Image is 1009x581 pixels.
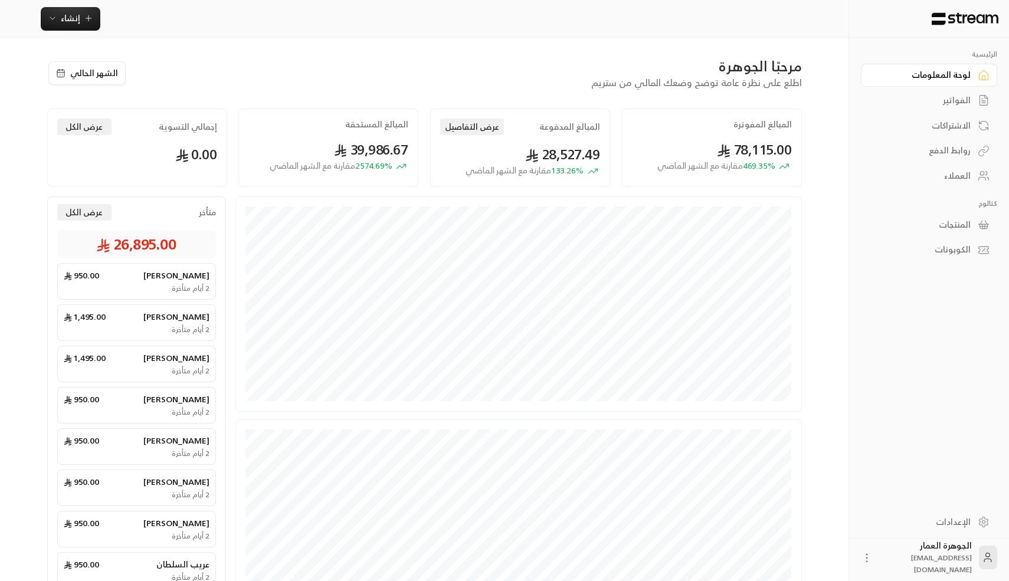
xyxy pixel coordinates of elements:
[172,325,209,334] span: 2 أيام متأخرة
[57,511,217,547] a: [PERSON_NAME]950.00 2 أيام متأخرة
[175,142,217,166] span: 0.00
[876,69,971,81] div: لوحة المعلومات
[143,435,209,447] span: [PERSON_NAME]
[172,531,209,541] span: 2 أيام متأخرة
[57,304,217,341] a: [PERSON_NAME]1,495.00 2 أيام متأخرة
[41,7,100,31] button: إنشاء
[657,160,775,172] span: 469.35 %
[143,393,209,405] span: [PERSON_NAME]
[861,238,997,261] a: الكوبونات
[270,160,392,172] span: 2574.69 %
[143,270,209,281] span: [PERSON_NAME]
[861,510,997,533] a: الإعدادات
[861,64,997,87] a: لوحة المعلومات
[57,387,217,424] a: [PERSON_NAME]950.00 2 أيام متأخرة
[57,428,217,465] a: [PERSON_NAME]950.00 2 أيام متأخرة
[861,89,997,112] a: الفواتير
[334,137,409,162] span: 39,986.67
[64,517,99,529] span: 950.00
[143,517,209,529] span: [PERSON_NAME]
[733,119,792,130] h2: المبالغ المفوترة
[64,559,99,570] span: 950.00
[64,393,99,405] span: 950.00
[876,145,971,156] div: روابط الدفع
[48,61,126,85] button: الشهر الحالي
[525,142,600,166] span: 28,527.49
[143,352,209,364] span: [PERSON_NAME]
[861,50,997,59] p: الرئيسية
[57,263,217,300] a: [PERSON_NAME]950.00 2 أيام متأخرة
[64,311,106,323] span: 1,495.00
[61,11,80,25] span: إنشاء
[64,435,99,447] span: 950.00
[591,74,802,91] span: اطلع على نظرة عامة توضح وضعك المالي من ستريم
[199,206,216,218] span: متأخر
[861,213,997,236] a: المنتجات
[57,346,217,382] a: [PERSON_NAME]1,495.00 2 أيام متأخرة
[172,449,209,458] span: 2 أيام متأخرة
[57,470,217,506] a: [PERSON_NAME]950.00 2 أيام متأخرة
[931,12,1000,25] img: Logo
[657,158,743,173] span: مقارنة مع الشهر الماضي
[64,270,99,281] span: 950.00
[876,244,971,255] div: الكوبونات
[57,119,112,135] button: عرض الكل
[96,235,176,254] span: 26,895.00
[876,219,971,231] div: المنتجات
[172,490,209,500] span: 2 أيام متأخرة
[466,163,551,178] span: مقارنة مع الشهر الماضي
[64,476,99,488] span: 950.00
[876,94,971,106] div: الفواتير
[911,552,972,576] span: [EMAIL_ADDRESS][DOMAIN_NAME]
[876,170,971,182] div: العملاء
[466,165,584,177] span: 133.26 %
[172,408,209,417] span: 2 أيام متأخرة
[440,119,504,135] button: عرض التفاصيل
[159,121,217,133] h2: إجمالي التسوية
[143,476,209,488] span: [PERSON_NAME]
[156,559,209,570] span: عريب السلطان
[539,121,600,133] h2: المبالغ المدفوعة
[876,120,971,132] div: الاشتراكات
[143,311,209,323] span: [PERSON_NAME]
[138,57,802,76] div: مرحبًا الجوهرة
[861,139,997,162] a: روابط الدفع
[876,516,971,528] div: الإعدادات
[717,137,792,162] span: 78,115.00
[861,114,997,137] a: الاشتراكات
[270,158,355,173] span: مقارنة مع الشهر الماضي
[172,366,209,376] span: 2 أيام متأخرة
[861,199,997,208] p: كتالوج
[880,540,972,575] div: الجوهرة العمار
[345,119,408,130] h2: المبالغ المستحقة
[172,284,209,293] span: 2 أيام متأخرة
[64,352,106,364] span: 1,495.00
[861,165,997,188] a: العملاء
[57,204,112,221] button: عرض الكل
